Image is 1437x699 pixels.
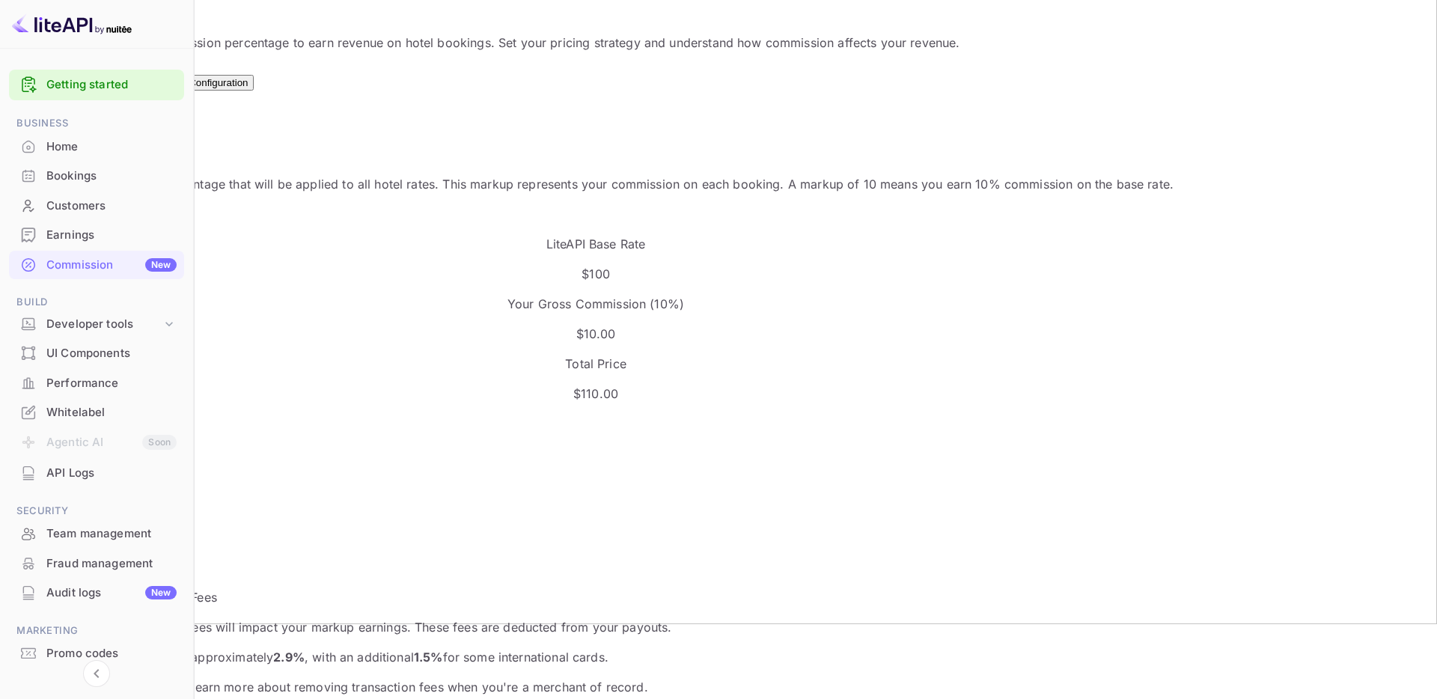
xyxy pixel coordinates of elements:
[9,339,184,367] a: UI Components
[46,345,177,362] div: UI Components
[9,369,184,398] div: Performance
[18,205,1174,223] p: Quick Example
[18,4,1419,22] p: Commission Management
[145,258,177,272] div: New
[46,76,177,94] a: Getting started
[18,678,1174,696] p: to learn more about removing transaction fees when you're a merchant of record.
[9,459,184,488] div: API Logs
[46,257,177,274] div: Commission
[9,132,184,162] div: Home
[18,498,1174,516] p: %
[9,549,184,577] a: Fraud management
[46,525,177,543] div: Team management
[12,12,132,36] img: LiteAPI logo
[9,639,184,668] div: Promo codes
[9,398,184,427] div: Whitelabel
[18,558,1174,576] p: 💳
[9,70,184,100] div: Getting started
[9,549,184,579] div: Fraud management
[46,584,177,602] div: Audit logs
[9,251,184,280] div: CommissionNew
[18,175,1174,193] p: Set your default markup percentage that will be applied to all hotel rates. This markup represent...
[46,555,177,573] div: Fraud management
[9,192,184,219] a: Customers
[46,645,177,662] div: Promo codes
[9,503,184,519] span: Security
[9,251,184,278] a: CommissionNew
[414,650,443,665] strong: 1.5%
[9,579,184,608] div: Audit logsNew
[18,235,1174,253] p: LiteAPI Base Rate
[9,369,184,397] a: Performance
[9,398,184,426] a: Whitelabel
[46,465,177,482] div: API Logs
[9,339,184,368] div: UI Components
[18,265,1174,283] p: $100
[46,404,177,421] div: Whitelabel
[18,415,1174,433] p: Markup Percentage
[18,445,1184,486] input: 0
[9,132,184,160] a: Home
[145,586,177,599] div: New
[9,639,184,667] a: Promo codes
[9,162,184,191] div: Bookings
[18,355,1174,373] p: Total Price
[9,623,184,639] span: Marketing
[18,295,1174,313] p: Your Gross Commission ( 10 %)
[9,162,184,189] a: Bookings
[18,618,1174,636] p: Credit/debit card processing fees will impact your markup earnings. These fees are deducted from ...
[46,316,162,333] div: Developer tools
[18,648,1174,666] p: Standard processing fees are approximately , with an additional for some international cards.
[46,198,177,215] div: Customers
[9,115,184,132] span: Business
[9,192,184,221] div: Customers
[18,325,1174,343] p: $ 10.00
[9,311,184,338] div: Developer tools
[9,459,184,486] a: API Logs
[46,138,177,156] div: Home
[162,75,254,91] button: Test Configuration
[9,221,184,250] div: Earnings
[18,385,1174,403] p: $ 110.00
[46,168,177,185] div: Bookings
[9,519,184,547] a: Team management
[9,294,184,311] span: Build
[18,34,1419,52] p: Configure your default commission percentage to earn revenue on hotel bookings. Set your pricing ...
[9,221,184,248] a: Earnings
[9,579,184,606] a: Audit logsNew
[46,375,177,392] div: Performance
[9,519,184,549] div: Team management
[18,106,1174,124] h4: Default Markup
[46,227,177,244] div: Earnings
[83,660,110,687] button: Collapse navigation
[273,650,305,665] strong: 2.9%
[18,588,1174,606] p: Credit/Debit Card Processing Fees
